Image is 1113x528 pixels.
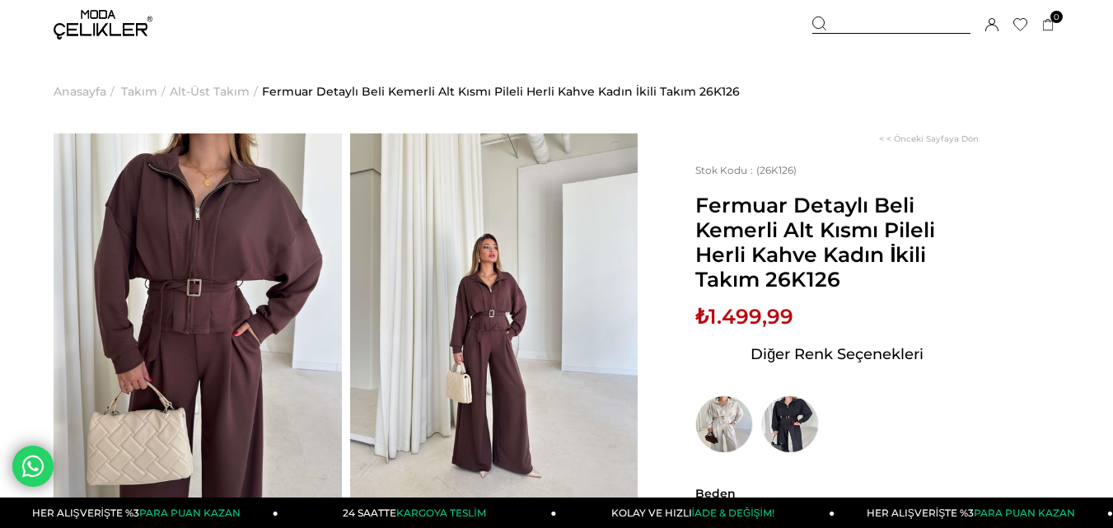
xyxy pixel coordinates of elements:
a: 24 SAATTEKARGOYA TESLİM [278,498,557,528]
a: Anasayfa [54,49,106,133]
span: Beden [695,486,979,501]
a: Takım [121,49,157,133]
span: ₺1.499,99 [695,304,793,329]
span: KARGOYA TESLİM [396,507,485,519]
img: logo [54,10,152,40]
span: Diğer Renk Seçenekleri [751,341,924,367]
li: > [54,49,119,133]
span: Fermuar Detaylı Beli Kemerli Alt Kısmı Pileli Herli Kahve Kadın İkili Takım 26K126 [695,193,979,292]
a: 0 [1042,19,1055,31]
span: (26K126) [695,164,797,176]
span: PARA PUAN KAZAN [139,507,241,519]
a: KOLAY VE HIZLIİADE & DEĞİŞİM! [557,498,835,528]
span: İADE & DEĞİŞİM! [692,507,774,519]
a: Fermuar Detaylı Beli Kemerli Alt Kısmı Pileli Herli Kahve Kadın İkili Takım 26K126 [262,49,740,133]
img: Herli takım 26K126 [54,133,342,517]
img: Fermuar Detaylı Beli Kemerli Alt Kısmı Pileli Herli Taş Kadın İkili Takım 26K126 [695,395,753,453]
img: Herli takım 26K126 [350,133,638,517]
span: PARA PUAN KAZAN [974,507,1075,519]
li: > [170,49,262,133]
a: HER ALIŞVERİŞTE %3PARA PUAN KAZAN [835,498,1113,528]
span: 0 [1050,11,1063,23]
a: < < Önceki Sayfaya Dön [879,133,979,144]
li: > [121,49,170,133]
img: Fermuar Detaylı Beli Kemerli Alt Kısmı Pileli Herli Siyah Kadın İkili Takım 26K126 [761,395,819,453]
a: Alt-Üst Takım [170,49,250,133]
span: Stok Kodu [695,164,756,176]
